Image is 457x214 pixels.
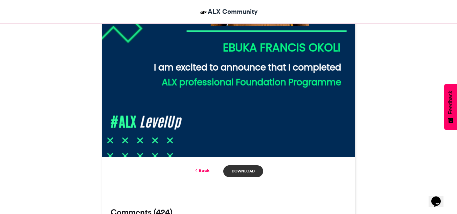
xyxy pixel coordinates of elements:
[429,187,450,207] iframe: chat widget
[444,84,457,130] button: Feedback - Show survey
[199,8,208,17] img: ALX Community
[223,165,263,177] a: Download
[194,167,210,174] a: Back
[199,7,258,17] a: ALX Community
[448,91,454,114] span: Feedback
